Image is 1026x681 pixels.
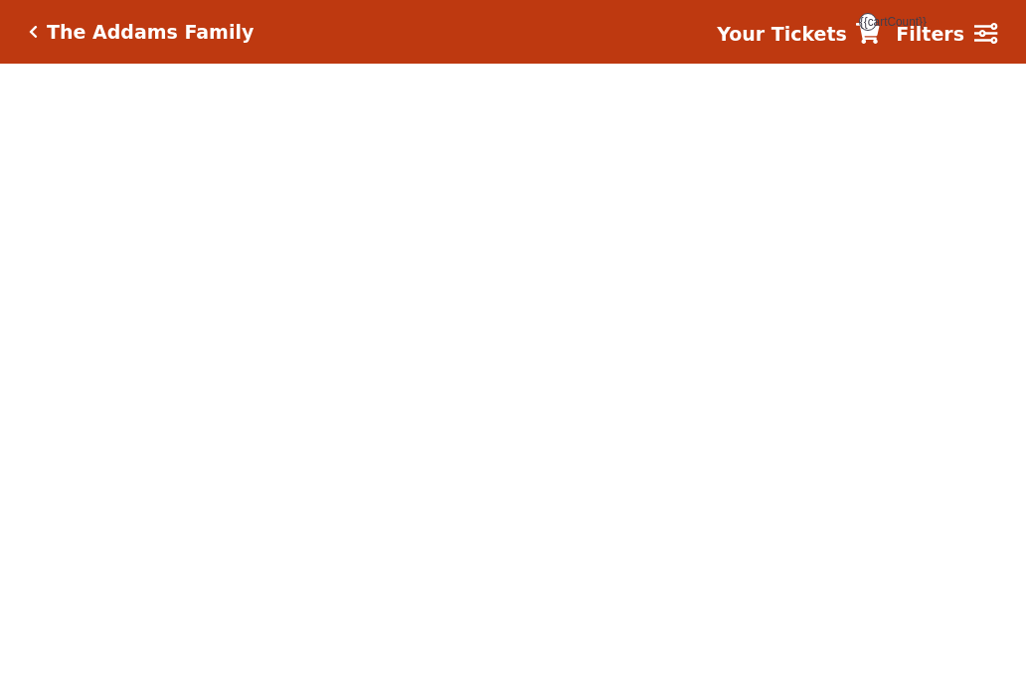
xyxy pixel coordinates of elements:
a: Filters [896,20,997,49]
h5: The Addams Family [47,21,254,44]
a: Click here to go back to filters [29,25,38,39]
span: {{cartCount}} [859,13,877,31]
strong: Your Tickets [717,23,847,45]
strong: Filters [896,23,964,45]
a: Your Tickets {{cartCount}} [717,20,880,49]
